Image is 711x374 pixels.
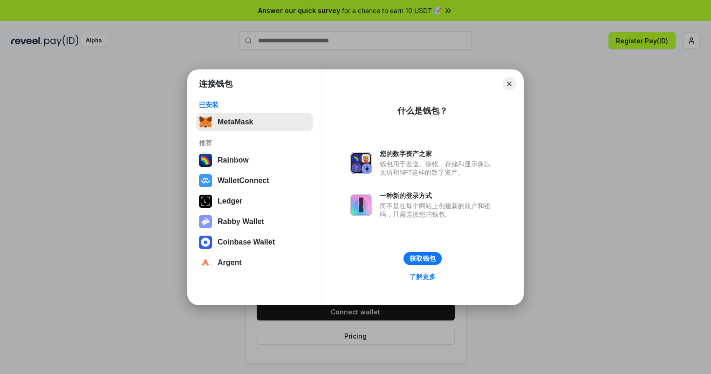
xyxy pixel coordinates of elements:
div: 一种新的登录方式 [380,191,495,200]
button: MetaMask [196,113,313,131]
button: 获取钱包 [403,252,442,265]
button: Coinbase Wallet [196,233,313,252]
div: 获取钱包 [410,254,436,263]
button: Rabby Wallet [196,212,313,231]
h1: 连接钱包 [199,78,232,89]
button: Rainbow [196,151,313,170]
div: 而不是在每个网站上创建新的账户和密码，只需连接您的钱包。 [380,202,495,218]
button: Close [503,77,516,90]
div: 钱包用于发送、接收、存储和显示像以太坊和NFT这样的数字资产。 [380,160,495,177]
img: svg+xml,%3Csvg%20xmlns%3D%22http%3A%2F%2Fwww.w3.org%2F2000%2Fsvg%22%20fill%3D%22none%22%20viewBox... [350,194,372,216]
div: Coinbase Wallet [218,238,275,246]
img: svg+xml,%3Csvg%20fill%3D%22none%22%20height%3D%2233%22%20viewBox%3D%220%200%2035%2033%22%20width%... [199,116,212,129]
img: svg+xml,%3Csvg%20width%3D%22120%22%20height%3D%22120%22%20viewBox%3D%220%200%20120%20120%22%20fil... [199,154,212,167]
a: 了解更多 [404,271,441,283]
img: svg+xml,%3Csvg%20xmlns%3D%22http%3A%2F%2Fwww.w3.org%2F2000%2Fsvg%22%20width%3D%2228%22%20height%3... [199,195,212,208]
img: svg+xml,%3Csvg%20xmlns%3D%22http%3A%2F%2Fwww.w3.org%2F2000%2Fsvg%22%20fill%3D%22none%22%20viewBox... [350,152,372,174]
div: Ledger [218,197,242,205]
div: MetaMask [218,118,253,126]
button: Argent [196,253,313,272]
button: Ledger [196,192,313,211]
img: svg+xml,%3Csvg%20width%3D%2228%22%20height%3D%2228%22%20viewBox%3D%220%200%2028%2028%22%20fill%3D... [199,256,212,269]
img: svg+xml,%3Csvg%20width%3D%2228%22%20height%3D%2228%22%20viewBox%3D%220%200%2028%2028%22%20fill%3D... [199,174,212,187]
div: WalletConnect [218,177,269,185]
div: 您的数字资产之家 [380,150,495,158]
div: 什么是钱包？ [397,105,448,116]
div: Rainbow [218,156,249,164]
div: Rabby Wallet [218,218,264,226]
div: 推荐 [199,139,310,147]
button: WalletConnect [196,171,313,190]
img: svg+xml,%3Csvg%20xmlns%3D%22http%3A%2F%2Fwww.w3.org%2F2000%2Fsvg%22%20fill%3D%22none%22%20viewBox... [199,215,212,228]
div: 已安装 [199,101,310,109]
img: svg+xml,%3Csvg%20width%3D%2228%22%20height%3D%2228%22%20viewBox%3D%220%200%2028%2028%22%20fill%3D... [199,236,212,249]
div: Argent [218,258,242,267]
div: 了解更多 [410,272,436,281]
